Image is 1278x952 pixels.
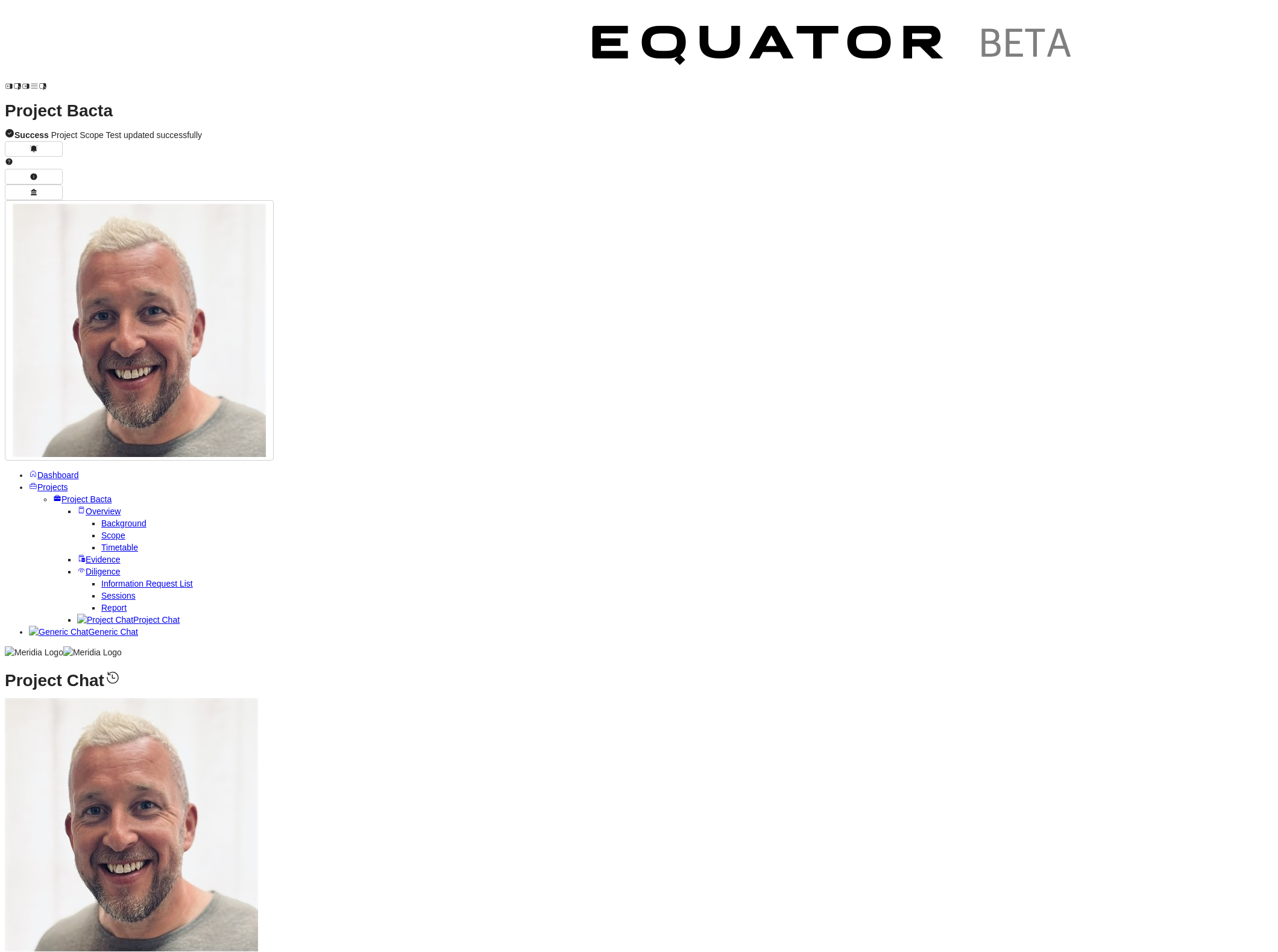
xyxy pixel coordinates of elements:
a: Information Request List [101,579,193,588]
strong: Success [14,130,49,140]
img: Profile Icon [13,204,266,457]
a: Overview [77,506,121,516]
span: Diligence [86,567,121,576]
img: Project Chat [77,614,133,626]
a: Scope [101,531,125,540]
span: Evidence [86,555,121,564]
img: Meridia Logo [5,646,63,658]
a: Generic ChatGeneric Chat [29,627,138,637]
a: Dashboard [29,470,79,480]
a: Background [101,519,146,528]
span: Project Bacta [61,494,112,504]
a: Projects [29,482,68,492]
a: Evidence [77,555,121,564]
span: Projects [37,482,68,492]
img: Meridia Logo [63,646,122,658]
a: Diligence [77,567,121,576]
span: Generic Chat [88,627,137,637]
a: Project Bacta [53,494,112,504]
h1: Project Bacta [5,105,1273,117]
a: Timetable [101,543,138,552]
span: Project Chat [133,615,180,625]
span: Overview [86,506,121,516]
img: Generic Chat [29,626,88,638]
a: Project ChatProject Chat [77,615,180,625]
img: Customer Logo [47,5,571,90]
img: Customer Logo [571,5,1096,90]
span: Project Scope Test updated successfully [14,130,202,140]
a: Report [101,603,127,613]
a: Sessions [101,591,136,601]
span: Dashboard [37,470,79,480]
h1: Project Chat [5,669,1273,687]
img: Profile Icon [5,698,258,951]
